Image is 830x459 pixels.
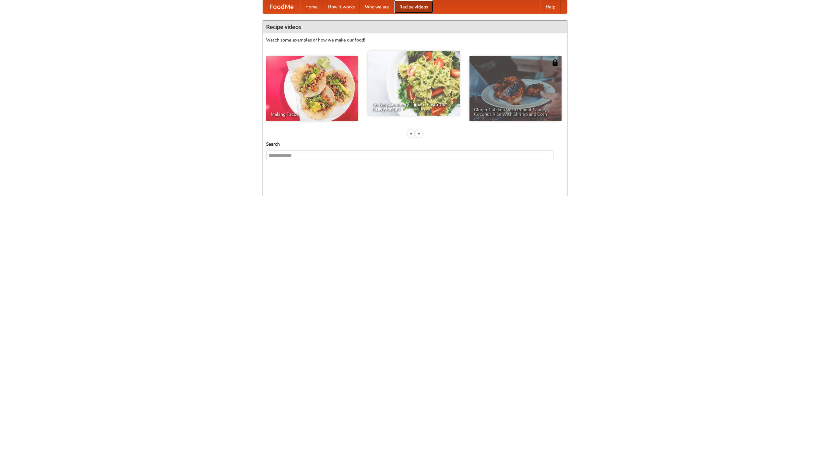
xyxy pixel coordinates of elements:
div: « [408,129,414,138]
a: Help [540,0,561,13]
span: Making Tacos [271,112,354,116]
a: Recipe videos [394,0,433,13]
div: » [416,129,422,138]
h5: Search [266,141,564,147]
h4: Recipe videos [263,20,567,33]
a: Who we are [360,0,394,13]
a: An Easy, Summery Tomato Pasta That's Ready for Fall [368,51,460,116]
span: An Easy, Summery Tomato Pasta That's Ready for Fall [372,102,455,111]
a: FoodMe [263,0,300,13]
a: How it works [323,0,360,13]
img: 483408.png [552,59,558,66]
a: Making Tacos [266,56,358,121]
p: Watch some examples of how we make our food! [266,37,564,43]
a: Home [300,0,323,13]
